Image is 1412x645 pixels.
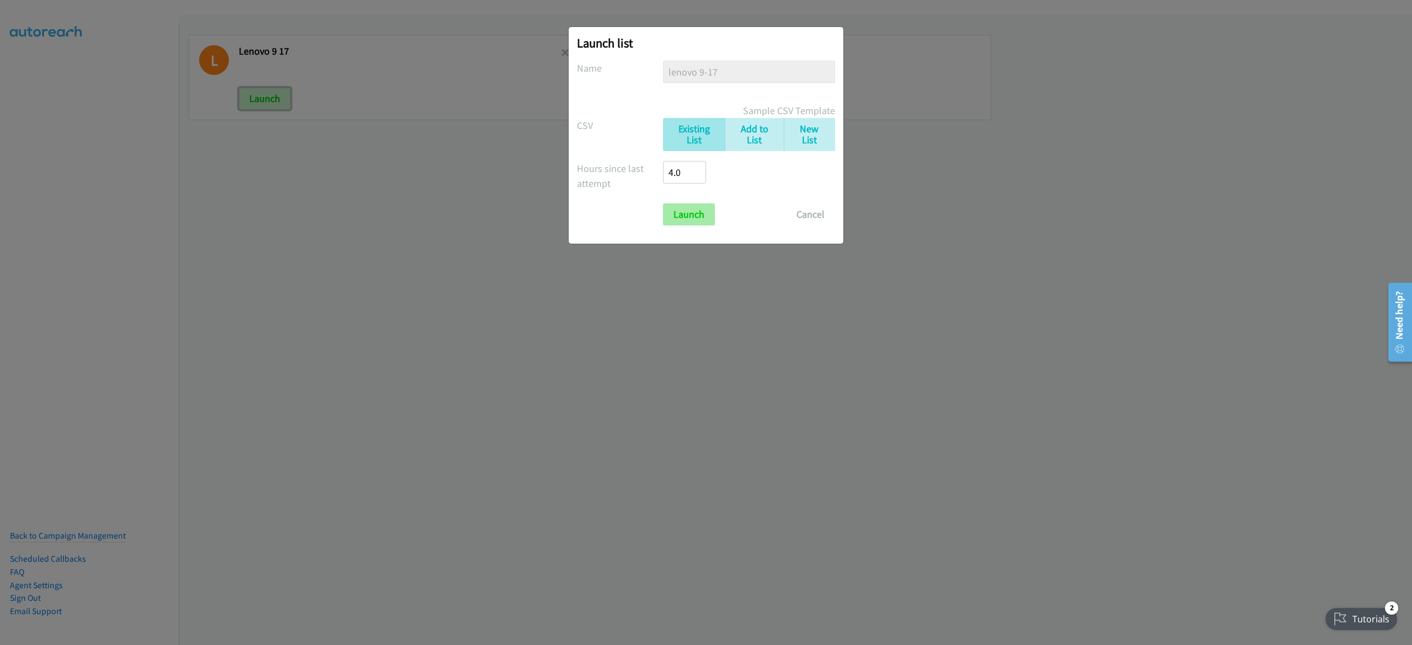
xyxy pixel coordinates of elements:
a: Existing List [663,118,725,152]
a: Sample CSV Template [743,103,835,118]
iframe: Resource Center [1381,278,1412,366]
label: Name [577,61,663,76]
iframe: Checklist [1319,597,1404,637]
label: CSV [577,118,663,133]
a: New List [784,118,835,152]
h2: Launch list [577,35,835,51]
button: Cancel [786,203,835,225]
a: Add to List [725,118,784,152]
label: Hours since last attempt [577,161,663,191]
input: Launch [663,203,715,225]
